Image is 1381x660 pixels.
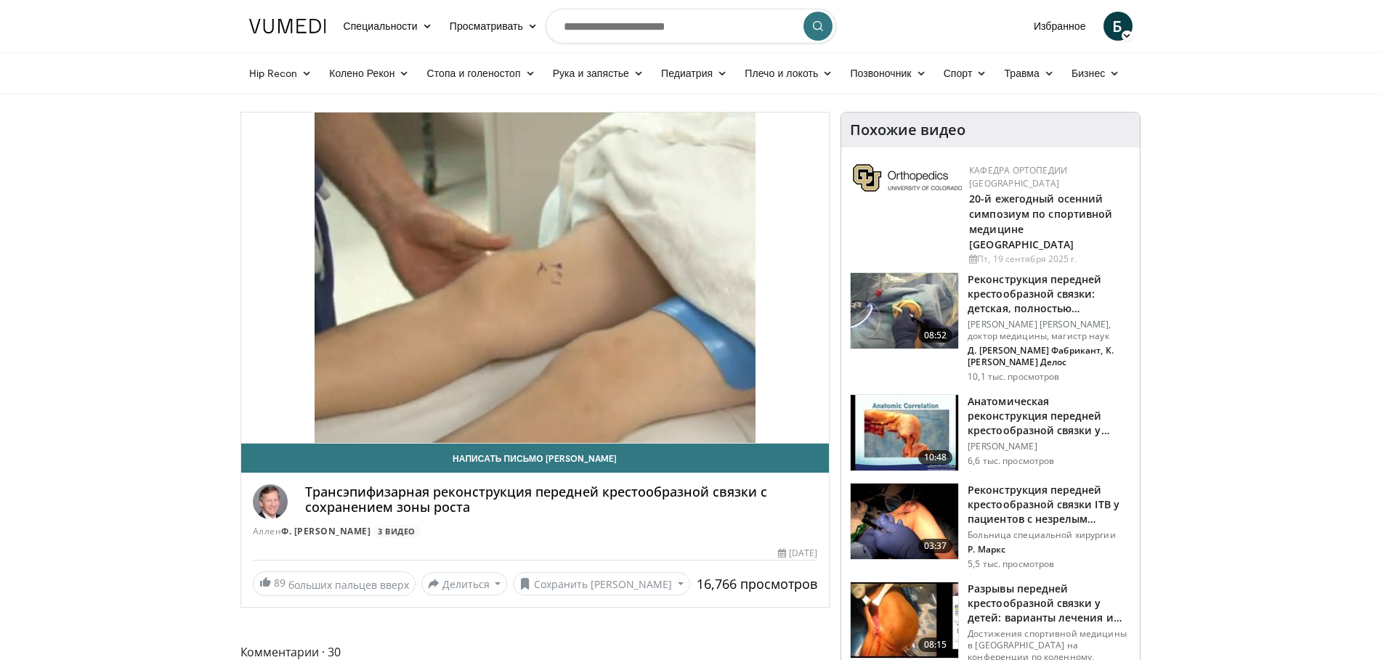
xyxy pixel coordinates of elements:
font: Делиться [442,577,490,591]
a: Написать письмо [PERSON_NAME] [241,444,830,473]
button: Сохранить [PERSON_NAME] [513,572,690,595]
font: Анатомическая реконструкция передней крестообразной связки у детей: метод, основанный на фактичес... [968,394,1123,466]
font: Похожие видео [850,120,965,139]
img: 30e7d7c6-6ff0-4187-ad53-47120f02a606.150x105_q85_crop-smart_upscale.jpg [851,395,958,470]
a: Hip Recon [240,59,321,88]
font: Р. Маркс [968,543,1005,555]
font: больших пальцев вверх [288,578,409,592]
font: Бизнес [1072,67,1105,79]
font: 10,1 тыс. просмотров [968,370,1059,383]
font: 5,5 тыс. просмотров [968,558,1054,570]
font: Плечо и локоть [745,67,818,79]
font: Трансэпифизарная реконструкция передней крестообразной связки с сохранением зоны роста [305,483,767,516]
img: 322778_0000_1.png.150x105_q85_crop-smart_upscale.jpg [851,273,958,349]
img: Аватар [253,484,288,519]
a: Педиатрия [652,59,736,88]
font: Избранное [1034,20,1086,32]
font: 10:48 [924,451,947,463]
font: Педиатрия [661,67,713,79]
font: 89 [274,576,285,590]
font: 6,6 тыс. просмотров [968,455,1054,467]
a: Колено Рекон [320,59,418,88]
font: Травма [1004,67,1039,79]
font: Аллен [253,525,282,537]
a: Спорт [935,59,996,88]
a: Плечо и локоть [736,59,841,88]
a: Специальности [335,12,441,41]
font: 30 [328,644,341,660]
font: 08:52 [924,329,947,341]
font: 08:15 [924,638,947,651]
font: Сохранить [PERSON_NAME] [534,577,672,591]
a: Рука и запястье [544,59,652,88]
a: 3 видео [373,525,421,537]
font: [PERSON_NAME] [PERSON_NAME], доктор медицины, магистр наук [968,318,1111,342]
button: Делиться [421,572,508,595]
a: Бизнес [1063,59,1128,88]
a: 89 больших пальцев вверх [253,571,416,596]
font: 3 видео [378,526,416,537]
font: Разрывы передней крестообразной связки у детей: варианты лечения и хирургические методы [968,582,1122,639]
font: Комментарии [240,644,319,660]
a: Кафедра ортопедии [GEOGRAPHIC_DATA] [969,164,1067,190]
font: Стопа и голеностоп [427,67,521,79]
a: 20-й ежегодный осенний симпозиум по спортивной медицине [GEOGRAPHIC_DATA] [969,192,1112,251]
img: f648e2ab-f2d2-42fc-b93a-b589bfbe84c3.150x105_q85_crop-smart_upscale.jpg [851,582,958,658]
font: Колено Рекон [329,67,394,79]
font: Больница специальной хирургии [968,529,1115,541]
img: VuMedi Logo [249,19,326,33]
a: Позвоночник [841,59,934,88]
font: [PERSON_NAME] [968,440,1037,452]
font: [DATE] [789,547,817,559]
font: 03:37 [924,539,947,552]
font: Реконструкция передней крестообразной связки: детская, полностью эпифизарная, полностью внутрення... [968,272,1129,359]
a: Ф. [PERSON_NAME] [281,525,370,537]
a: Избранное [1025,12,1095,41]
font: Позвоночник [850,67,911,79]
font: Hip Recon [249,67,298,79]
video-js: Video Player [241,113,830,444]
font: Реконструкция передней крестообразной связки ITB у пациентов с незрелым скелетом [968,483,1119,540]
font: Специальности [344,20,418,32]
a: Просматривать [441,12,546,41]
img: 355603a8-37da-49b6-856f-e00d7e9307d3.png.150x105_q85_autocrop_double_scale_upscale_version-0.2.png [853,164,962,192]
input: Поиск тем, вмешательств [546,9,836,44]
a: Травма [995,59,1063,88]
font: Пт, 19 сентября 2025 г. [977,253,1077,265]
font: 16,766 просмотров [697,575,817,592]
a: Стопа и голеностоп [418,59,544,88]
font: Рука и запястье [553,67,629,79]
font: Д. [PERSON_NAME] Фабрикант, К. [PERSON_NAME] Делос [968,344,1114,368]
font: Спорт [944,67,973,79]
a: 03:37 Реконструкция передней крестообразной связки ITB у пациентов с незрелым скелетом Больница с... [850,483,1131,570]
a: 08:52 Реконструкция передней крестообразной связки: детская, полностью эпифизарная, полностью вну... [850,272,1131,383]
a: 10:48 Анатомическая реконструкция передней крестообразной связки у детей: метод, основанный на фа... [850,394,1131,471]
a: Б [1103,12,1133,41]
font: Просматривать [450,20,523,32]
font: Написать письмо [PERSON_NAME] [453,453,617,463]
img: ps_17TxehjF1-RaX5hMDoxOmdtO6xlQD_1.150x105_q85_crop-smart_upscale.jpg [851,484,958,559]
